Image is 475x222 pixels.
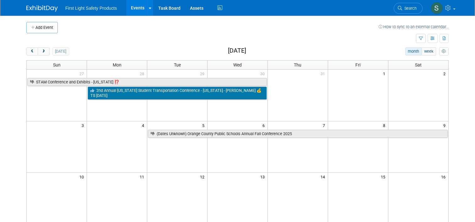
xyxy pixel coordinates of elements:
[26,22,58,33] button: Add Event
[141,121,147,129] span: 4
[382,121,388,129] span: 8
[402,6,417,11] span: Search
[148,130,448,138] a: (Dates Unknown) Orange County Public Schools Annual Fall Conference 2025
[442,50,446,54] i: Personalize Calendar
[52,47,69,55] button: [DATE]
[199,70,207,77] span: 29
[405,47,422,55] button: month
[355,62,360,67] span: Fri
[260,173,267,181] span: 13
[139,70,147,77] span: 28
[113,62,121,67] span: Mon
[38,47,49,55] button: next
[439,47,449,55] button: myCustomButton
[26,5,58,12] img: ExhibitDay
[88,87,267,99] a: 2nd Annual [US_STATE] Student Transportation Conference - [US_STATE] - [PERSON_NAME] 💰TS [DATE]
[382,70,388,77] span: 1
[260,70,267,77] span: 30
[380,173,388,181] span: 15
[394,3,423,14] a: Search
[322,121,328,129] span: 7
[79,173,87,181] span: 10
[228,47,246,54] h2: [DATE]
[65,6,117,11] span: First Light Safety Products
[139,173,147,181] span: 11
[443,70,448,77] span: 2
[174,62,181,67] span: Tue
[320,70,328,77] span: 31
[431,2,443,14] img: Steph Willemsen
[26,47,38,55] button: prev
[53,62,61,67] span: Sun
[443,121,448,129] span: 9
[233,62,242,67] span: Wed
[415,62,422,67] span: Sat
[262,121,267,129] span: 6
[440,173,448,181] span: 16
[81,121,87,129] span: 3
[27,78,267,86] a: STAM Conference and Exhibits - [US_STATE] ⁉️
[79,70,87,77] span: 27
[422,47,436,55] button: week
[202,121,207,129] span: 5
[320,173,328,181] span: 14
[379,24,449,29] a: How to sync to an external calendar...
[294,62,301,67] span: Thu
[199,173,207,181] span: 12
